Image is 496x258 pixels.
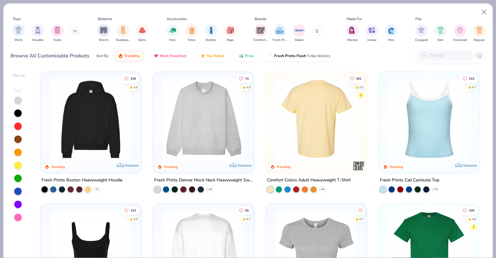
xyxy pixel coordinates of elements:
button: filter button [415,24,428,42]
div: filter for Totes [186,24,198,42]
span: Skirts [138,38,146,42]
img: flash.gif [268,53,273,58]
input: Try "T-Shirt" [421,52,468,59]
button: filter button [51,24,64,42]
span: 105 [469,209,474,212]
span: Bottles [206,38,216,42]
div: Fresh Prints Denver Mock Neck Heavyweight Sweatshirt [154,176,253,184]
div: 4.7 [472,85,476,90]
div: Filter By [13,73,25,78]
span: Women [347,38,358,42]
span: Fresh Prints [273,38,287,42]
div: 4.9 [134,217,138,221]
span: + 9 [95,188,98,191]
button: Like [236,206,252,215]
div: 4.7 [246,217,251,221]
span: Sweatpants [116,38,130,42]
div: Comfort Colors Adult Heavyweight T-Shirt [267,176,351,184]
div: 4.8 [134,85,138,90]
button: filter button [186,24,198,42]
span: Fresh Prints Flash [274,53,306,58]
span: Exclusive [463,163,477,167]
span: Exclusive [125,163,138,167]
div: filter for Bags [224,24,237,42]
span: Hoodies [32,38,44,42]
span: Unisex [367,38,376,42]
img: Sweatpants Image [120,27,126,34]
div: 4.8 [472,217,476,221]
div: filter for Men [385,24,397,42]
img: Totes Image [188,27,195,34]
span: Comfort Colors [253,38,268,42]
div: filter for Shorts [97,24,110,42]
div: filter for Skirts [136,24,148,42]
img: Bags Image [227,27,234,34]
button: Like [459,206,477,215]
span: 291 [356,77,362,80]
img: trending.gif [118,53,123,58]
div: filter for Hats [166,24,178,42]
span: Most Favorited [160,53,186,58]
span: 123 [130,209,136,212]
img: Shirts Image [15,27,22,34]
img: 91acfc32-fd48-4d6b-bdad-a4c1a30ac3fc [46,78,135,161]
img: Comfort Colors Image [256,26,265,35]
img: Tanks Image [54,27,61,34]
div: filter for Comfort Colors [253,24,268,42]
button: filter button [97,24,110,42]
div: 4.7 [359,217,363,221]
img: Women Image [349,27,356,34]
span: Men [388,38,394,42]
img: e55d29c3-c55d-459c-bfd9-9b1c499ab3c6 [272,78,361,161]
div: filter for Oversized [453,24,467,42]
div: Made For [347,16,362,22]
span: Shirts [14,38,23,42]
img: Oversized Image [456,27,463,34]
span: Slim [437,38,444,42]
div: filter for Tanks [51,24,64,42]
span: Cropped [415,38,428,42]
div: Fits [415,16,422,22]
span: Shorts [99,38,108,42]
button: filter button [166,24,178,42]
button: filter button [385,24,397,42]
img: Skirts Image [139,27,146,34]
img: Shorts Image [100,27,107,34]
span: 72 [245,77,249,80]
button: filter button [434,24,447,42]
span: Hats [169,38,176,42]
span: + 60 [320,188,325,191]
button: filter button [136,24,148,42]
button: filter button [346,24,359,42]
img: Regular Image [476,27,483,34]
img: f5d85501-0dbb-4ee4-b115-c08fa3845d83 [159,78,248,161]
span: Totes [188,38,195,42]
span: 236 [130,77,136,80]
div: filter for Sweatpants [116,24,130,42]
button: filter button [293,24,305,42]
span: Tanks [53,38,61,42]
div: Fresh Prints Cali Camisole Top [380,176,439,184]
div: Accessories [167,16,187,22]
button: filter button [116,24,130,42]
button: Like [356,206,365,215]
img: Comfort Colors logo [353,160,365,172]
img: Bottles Image [208,27,214,34]
img: Unisex Image [368,27,375,34]
button: Close [478,6,490,18]
button: Top Rated [196,51,229,61]
span: + 10 [207,188,212,191]
div: Brands [255,16,266,22]
div: filter for Cropped [415,24,428,42]
div: 4.9 [359,85,363,90]
span: Price [245,53,254,58]
div: Fresh Prints Boston Heavyweight Hoodie [42,176,122,184]
img: Cropped Image [418,27,425,34]
button: Fresh Prints Flash5 day delivery [263,51,335,61]
button: filter button [205,24,217,42]
div: Sort By [96,53,108,59]
button: Price [234,51,258,61]
span: 233 [469,77,474,80]
div: filter for Women [346,24,359,42]
div: Bottoms [98,16,112,22]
